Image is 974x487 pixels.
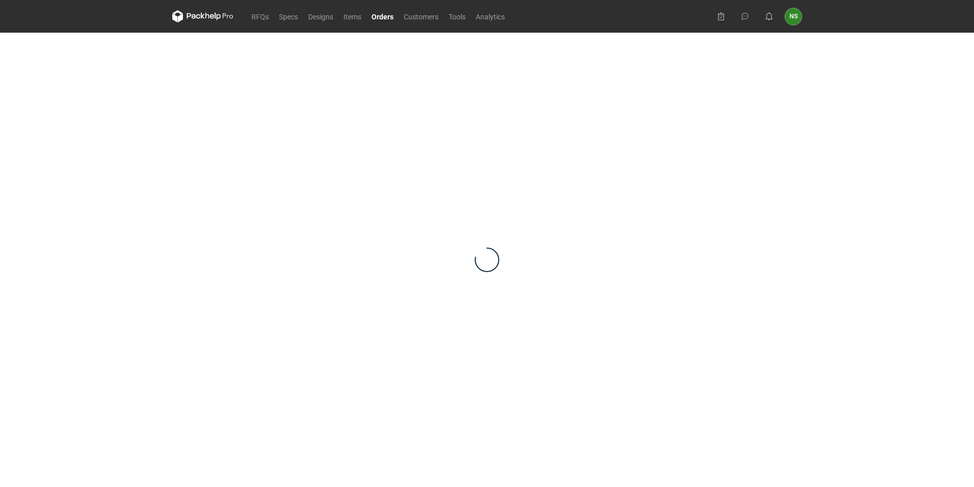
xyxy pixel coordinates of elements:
a: Customers [399,10,444,22]
a: Items [338,10,366,22]
button: NS [785,8,802,25]
svg: Packhelp Pro [172,10,234,22]
a: RFQs [246,10,274,22]
a: Designs [303,10,338,22]
div: Natalia Stępak [785,8,802,25]
a: Analytics [471,10,510,22]
a: Orders [366,10,399,22]
a: Specs [274,10,303,22]
a: Tools [444,10,471,22]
